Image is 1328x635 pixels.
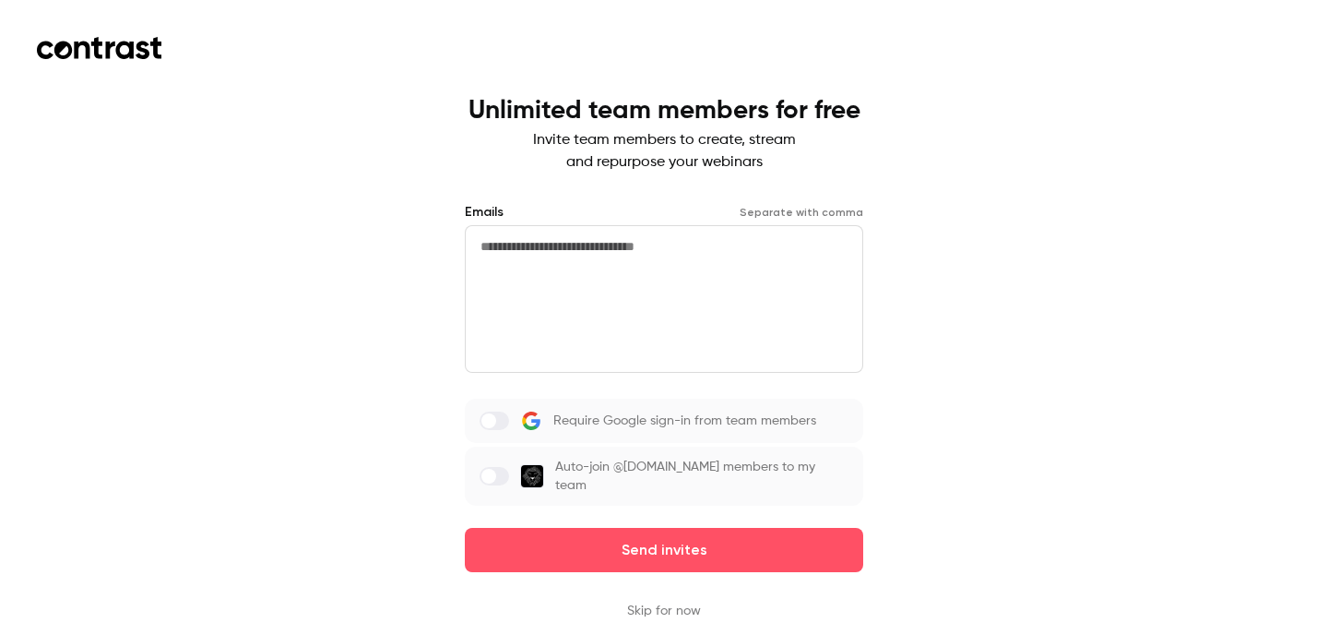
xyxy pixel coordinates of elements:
p: Separate with comma [740,205,863,220]
img: Prospecthor [521,465,543,487]
button: Skip for now [627,602,701,620]
button: Send invites [465,528,863,572]
p: Invite team members to create, stream and repurpose your webinars [468,129,860,174]
label: Require Google sign-in from team members [465,399,863,443]
h1: Unlimited team members for free [468,96,860,126]
label: Emails [465,203,504,222]
label: Auto-join @[DOMAIN_NAME] members to my team [465,447,863,506]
